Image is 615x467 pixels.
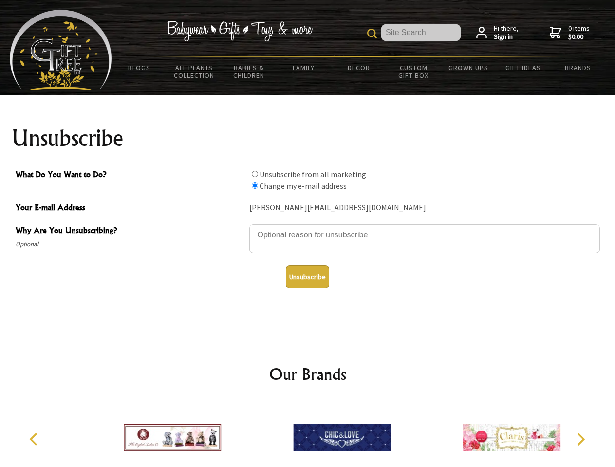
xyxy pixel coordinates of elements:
button: Next [570,429,591,450]
input: Site Search [381,24,461,41]
a: Gift Ideas [496,57,551,78]
h1: Unsubscribe [12,126,604,150]
img: product search [367,29,377,38]
strong: $0.00 [568,33,590,41]
input: What Do You Want to Do? [252,171,258,177]
strong: Sign in [494,33,519,41]
button: Previous [24,429,46,450]
img: Babywear - Gifts - Toys & more [167,21,313,41]
label: Unsubscribe from all marketing [260,169,366,179]
a: Decor [331,57,386,78]
span: Your E-mail Address [16,201,244,216]
h2: Our Brands [19,362,596,386]
span: What Do You Want to Do? [16,168,244,182]
div: [PERSON_NAME][EMAIL_ADDRESS][DOMAIN_NAME] [249,200,600,216]
a: Custom Gift Box [386,57,441,86]
input: What Do You Want to Do? [252,182,258,189]
a: BLOGS [112,57,167,78]
span: Why Are You Unsubscribing? [16,224,244,238]
img: Babyware - Gifts - Toys and more... [10,10,112,90]
a: Family [277,57,332,78]
a: All Plants Collection [167,57,222,86]
span: Hi there, [494,24,519,41]
a: Babies & Children [222,57,277,86]
a: Hi there,Sign in [476,24,519,41]
a: Brands [551,57,606,78]
a: Grown Ups [441,57,496,78]
span: Optional [16,238,244,250]
span: 0 items [568,24,590,41]
button: Unsubscribe [286,265,329,288]
label: Change my e-mail address [260,181,347,191]
a: 0 items$0.00 [550,24,590,41]
textarea: Why Are You Unsubscribing? [249,224,600,253]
